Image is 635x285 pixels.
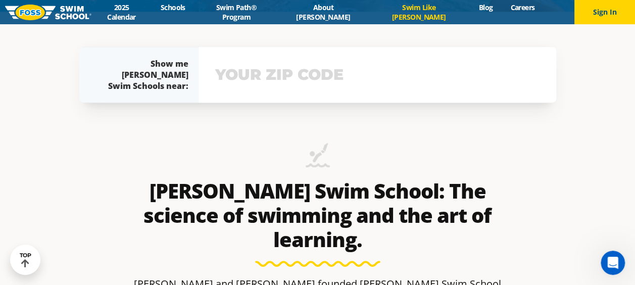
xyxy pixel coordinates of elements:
a: Swim Like [PERSON_NAME] [368,3,470,22]
img: FOSS Swim School Logo [5,5,91,20]
a: 2025 Calendar [91,3,152,22]
img: icon-swimming-diving-2.png [306,143,330,174]
a: Swim Path® Program [194,3,278,22]
div: Show me [PERSON_NAME] Swim Schools near: [100,58,188,91]
a: Careers [502,3,544,12]
a: Blog [470,3,502,12]
h2: [PERSON_NAME] Swim School: The science of swimming and the art of learning. [130,179,506,252]
input: YOUR ZIP CODE [213,60,542,89]
a: Schools [152,3,194,12]
div: TOP [20,252,31,268]
a: About [PERSON_NAME] [278,3,368,22]
iframe: Intercom live chat [601,251,625,275]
